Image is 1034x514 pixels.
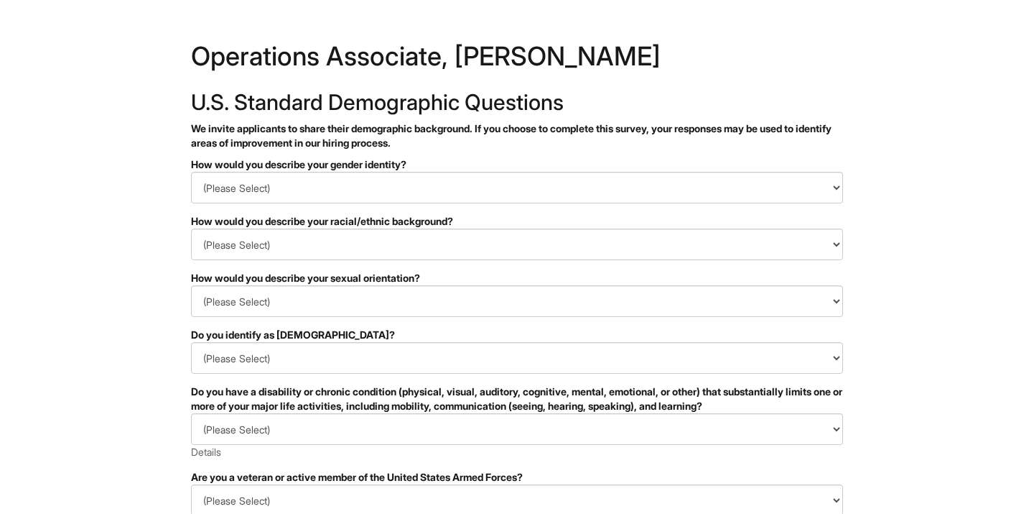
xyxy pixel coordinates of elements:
[191,157,843,172] div: How would you describe your gender identity?
[191,43,843,76] h1: Operations Associate, [PERSON_NAME]
[191,385,843,413] div: Do you have a disability or chronic condition (physical, visual, auditory, cognitive, mental, emo...
[191,121,843,150] p: We invite applicants to share their demographic background. If you choose to complete this survey...
[191,470,843,485] div: Are you a veteran or active member of the United States Armed Forces?
[191,271,843,285] div: How would you describe your sexual orientation?
[191,446,221,458] a: Details
[191,285,843,317] select: How would you describe your sexual orientation?
[191,342,843,374] select: Do you identify as transgender?
[191,328,843,342] div: Do you identify as [DEMOGRAPHIC_DATA]?
[191,229,843,260] select: How would you describe your racial/ethnic background?
[191,413,843,445] select: Do you have a disability or chronic condition (physical, visual, auditory, cognitive, mental, emo...
[191,214,843,229] div: How would you describe your racial/ethnic background?
[191,172,843,203] select: How would you describe your gender identity?
[191,91,843,114] h2: U.S. Standard Demographic Questions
